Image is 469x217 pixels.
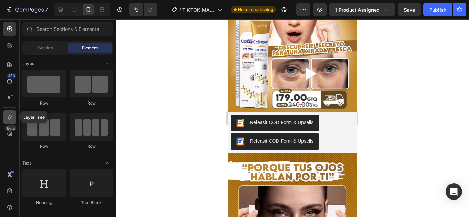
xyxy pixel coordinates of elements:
[22,61,36,67] span: Layout
[3,3,51,16] button: 7
[70,100,113,106] div: Row
[22,160,31,166] span: Text
[70,200,113,206] div: Text Block
[5,125,16,131] div: Beta
[228,19,357,217] iframe: Design area
[102,58,113,69] span: Toggle open
[335,6,380,13] span: 1 product assigned
[429,6,446,13] div: Publish
[423,3,452,16] button: Publish
[238,7,273,13] span: Need republishing
[179,6,181,13] span: /
[329,3,395,16] button: 1 product assigned
[70,143,113,149] div: Row
[82,45,98,51] span: Element
[45,5,48,14] p: 7
[404,7,415,13] span: Save
[22,143,66,149] div: Row
[7,73,16,79] div: 450
[22,200,66,206] div: Heading
[129,3,157,16] div: Undo/Redo
[38,45,53,51] span: Section
[22,100,66,106] div: Row
[102,158,113,169] span: Toggle open
[182,6,215,13] span: TIKTOK MASTERY NO EDITAR EJEMPLO - [DATE] 07:53:26
[446,183,462,200] div: Open Intercom Messenger
[22,22,113,36] input: Search Sections & Elements
[398,3,421,16] button: Save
